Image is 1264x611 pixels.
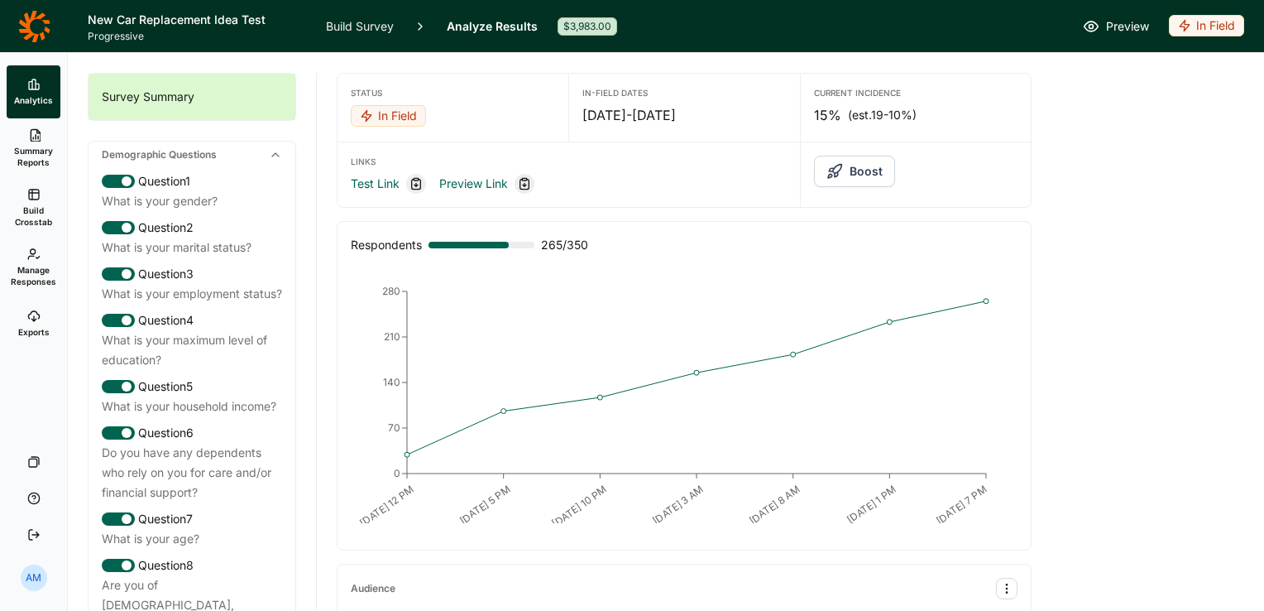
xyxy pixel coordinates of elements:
div: Question 6 [102,423,282,443]
tspan: 70 [388,421,400,434]
button: Audience Options [996,578,1017,599]
span: Build Crosstab [13,204,54,228]
a: Preview Link [439,174,508,194]
div: Current Incidence [814,87,1017,99]
div: Links [351,156,787,167]
button: In Field [1169,15,1244,38]
h1: New Car Replacement Idea Test [88,10,306,30]
div: What is your household income? [102,397,282,416]
tspan: 0 [394,467,400,479]
div: Status [351,87,555,99]
div: Question 4 [102,310,282,330]
div: Question 8 [102,556,282,575]
a: Exports [7,297,60,350]
button: Boost [814,156,895,187]
span: Preview [1106,17,1149,36]
div: Survey Summary [89,74,295,120]
div: In Field [1169,15,1244,36]
span: 15% [814,105,841,125]
div: What is your gender? [102,191,282,211]
tspan: 280 [382,285,400,297]
span: 265 / 350 [541,235,588,255]
a: Manage Responses [7,238,60,297]
div: Question 7 [102,509,282,529]
span: Exports [18,326,50,338]
div: What is your marital status? [102,238,282,257]
div: [DATE] - [DATE] [582,105,786,125]
text: [DATE] 3 AM [650,483,706,527]
div: In Field [351,105,426,127]
div: What is your employment status? [102,284,282,304]
div: Respondents [351,235,422,255]
a: Test Link [351,174,400,194]
div: $3,983.00 [558,17,617,36]
span: Analytics [14,94,53,106]
div: Question 2 [102,218,282,238]
span: Summary Reports [13,145,54,168]
div: Copy link [515,174,534,194]
a: Analytics [7,65,60,118]
span: Manage Responses [11,264,56,287]
div: Copy link [406,174,426,194]
text: [DATE] 8 AM [747,483,802,527]
text: [DATE] 5 PM [457,483,513,527]
div: Question 1 [102,171,282,191]
div: What is your age? [102,529,282,549]
text: [DATE] 12 PM [357,483,416,529]
div: AM [21,565,47,591]
text: [DATE] 7 PM [934,483,989,527]
text: [DATE] 10 PM [550,483,610,529]
div: Question 5 [102,377,282,397]
div: Question 3 [102,264,282,284]
div: What is your maximum level of education? [102,330,282,370]
tspan: 140 [383,376,400,388]
div: Audience [351,582,395,595]
button: In Field [351,105,426,128]
a: Summary Reports [7,118,60,178]
text: [DATE] 1 PM [845,483,898,526]
div: In-Field Dates [582,87,786,99]
span: (est. 19-10% ) [848,107,917,123]
div: Do you have any dependents who rely on you for care and/or financial support? [102,443,282,503]
a: Build Crosstab [7,178,60,238]
tspan: 210 [384,330,400,343]
a: Preview [1083,17,1149,36]
span: Progressive [88,30,306,43]
div: Demographic Questions [89,142,295,168]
